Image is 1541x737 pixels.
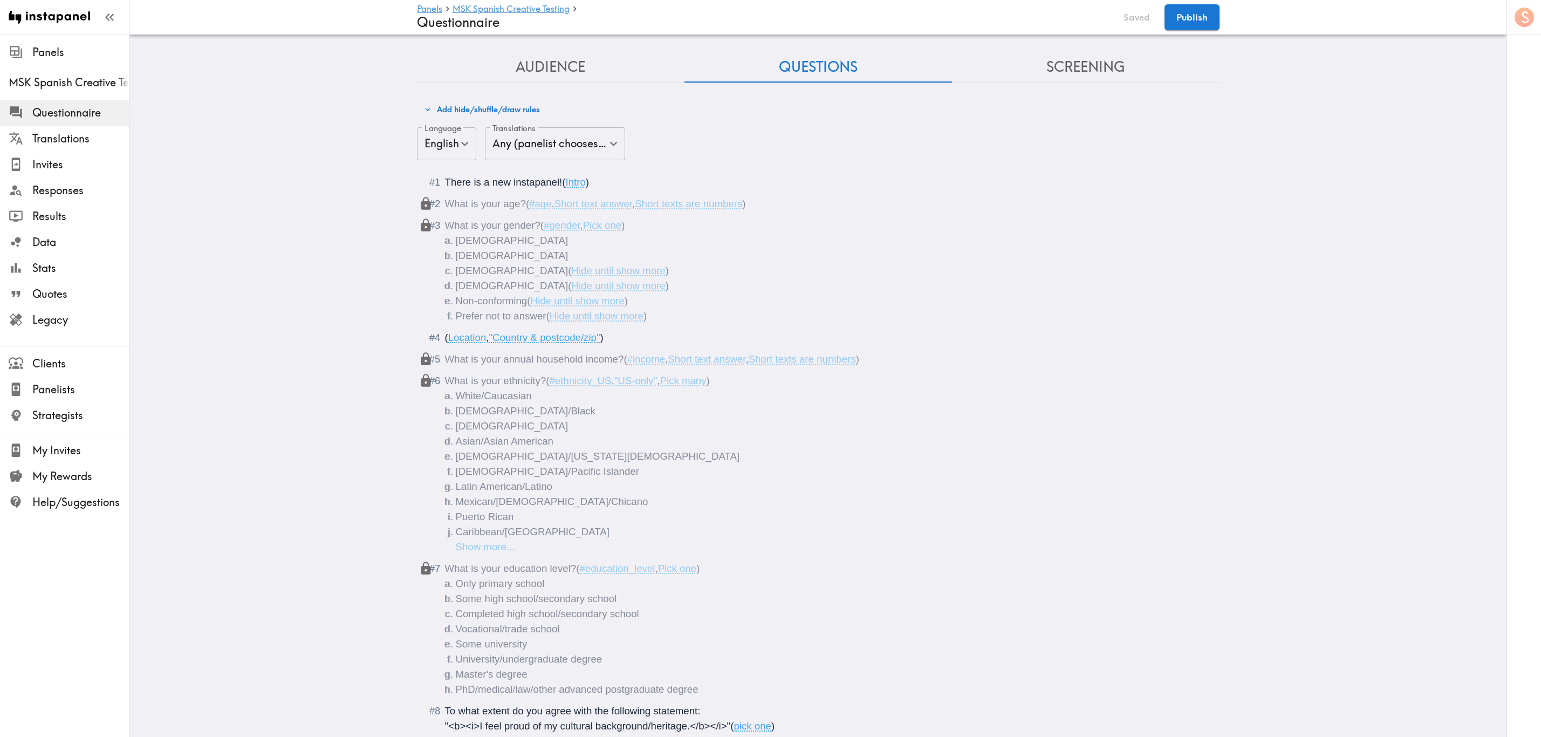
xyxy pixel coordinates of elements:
span: , [580,220,583,231]
span: My Invites [32,443,129,458]
span: ( [445,332,448,343]
button: Screening [952,52,1220,83]
span: ) [586,176,589,188]
label: Language [424,122,461,134]
span: [DEMOGRAPHIC_DATA] [456,235,569,246]
span: Short texts are numbers [635,198,742,209]
span: "<b><i>I feel proud of my cultural background/heritage.</b></i>" [445,720,731,732]
span: Only primary school [456,578,545,589]
span: ( [568,280,571,291]
span: #gender [544,220,580,231]
span: Pick many [660,375,707,386]
span: [DEMOGRAPHIC_DATA]/Black [456,405,596,417]
span: PhD/medical/law/other advanced postgraduate degree [456,684,698,695]
div: Questionnaire Audience/Questions/Screening Tab Navigation [417,52,1220,83]
span: Help/Suggestions [32,495,129,510]
span: Some high school/secondary school [456,593,617,604]
button: Add hide/shuffle/draw rules [421,100,543,119]
span: University/undergraduate degree [456,653,602,665]
span: What is your age? [445,198,526,209]
span: Results [32,209,129,224]
span: Latin American/Latino [456,481,552,492]
span: #age [529,198,552,209]
span: pick one [734,720,771,732]
span: Strategists [32,408,129,423]
span: What is your education level? [445,563,577,574]
div: Any (panelist chooses any language Instapanel supports, and the questionnaire is auto-translated) [485,127,625,161]
span: [DEMOGRAPHIC_DATA] [456,250,569,261]
h4: Questionnaire [417,15,1109,30]
span: Prefer not to answer [456,310,546,322]
span: ) [707,375,710,386]
span: ( [576,563,579,574]
span: Short text answer [668,353,745,365]
span: ( [540,220,544,231]
span: Puerto Rican [456,511,514,522]
span: Legacy [32,312,129,327]
span: Caribbean/[GEOGRAPHIC_DATA] [456,526,609,537]
span: [DEMOGRAPHIC_DATA] [456,280,569,291]
span: Responses [32,183,129,198]
span: What is your gender? [445,220,540,231]
a: MSK Spanish Creative Testing [453,4,570,15]
span: Stats [32,261,129,276]
span: Data [32,235,129,250]
span: ) [771,720,775,732]
span: , [665,353,668,365]
div: English [417,127,476,161]
span: What is your annual household income? [445,353,624,365]
span: , [655,563,658,574]
span: Location [448,332,487,343]
span: ( [526,198,529,209]
span: Quotes [32,286,129,302]
span: Short text answer [554,198,632,209]
span: What is your ethnicity? [445,375,546,386]
button: Audience [417,52,684,83]
span: ) [666,280,669,291]
span: Hide until show more [530,295,624,306]
span: , [486,332,489,343]
span: My Rewards [32,469,129,484]
span: ) [621,220,625,231]
span: Hide until show more [571,265,665,276]
span: [DEMOGRAPHIC_DATA] [456,265,569,276]
span: Hide until show more [571,280,665,291]
button: S [1513,6,1535,28]
span: "Country & postcode/zip" [489,332,600,343]
span: ( [624,353,627,365]
span: S [1521,8,1529,27]
span: ) [625,295,628,306]
span: , [612,375,614,386]
span: ( [546,310,550,322]
span: Vocational/trade school [456,623,560,634]
span: , [657,375,660,386]
span: Non-conforming [456,295,528,306]
span: ) [666,265,669,276]
label: Translations [492,122,536,134]
span: There is a new instapanel! [445,176,563,188]
button: Questions [684,52,952,83]
span: ( [568,265,571,276]
span: [DEMOGRAPHIC_DATA] [456,420,569,432]
span: Panelists [32,382,129,397]
span: Intro [566,176,586,188]
span: Hide until show more [550,310,643,322]
span: #income [627,353,666,365]
span: Some university [456,638,528,650]
span: #ethnicity_US [549,375,611,386]
span: ) [696,563,700,574]
span: ) [600,332,604,343]
span: ( [527,295,530,306]
span: ) [742,198,745,209]
span: ) [856,353,859,365]
span: Short texts are numbers [749,353,856,365]
div: MSK Spanish Creative Testing [9,75,129,90]
span: Pick one [658,563,697,574]
span: ( [562,176,565,188]
span: [DEMOGRAPHIC_DATA]/[US_STATE][DEMOGRAPHIC_DATA] [456,451,740,462]
span: Translations [32,131,129,146]
a: Panels [417,4,442,15]
span: ) [643,310,647,322]
span: , [552,198,554,209]
span: ( [730,720,734,732]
